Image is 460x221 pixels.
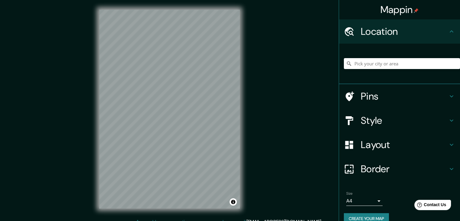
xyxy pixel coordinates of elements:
h4: Location [361,25,448,38]
h4: Border [361,163,448,175]
div: Border [339,157,460,181]
img: pin-icon.png [414,8,419,13]
div: Style [339,108,460,133]
input: Pick your city or area [344,58,460,69]
button: Toggle attribution [230,198,237,206]
div: Layout [339,133,460,157]
div: A4 [346,196,383,206]
h4: Pins [361,90,448,102]
iframe: Help widget launcher [406,197,453,214]
h4: Style [361,114,448,127]
h4: Layout [361,139,448,151]
h4: Mappin [380,4,419,16]
div: Pins [339,84,460,108]
label: Size [346,191,353,196]
div: Location [339,19,460,44]
canvas: Map [99,10,240,209]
